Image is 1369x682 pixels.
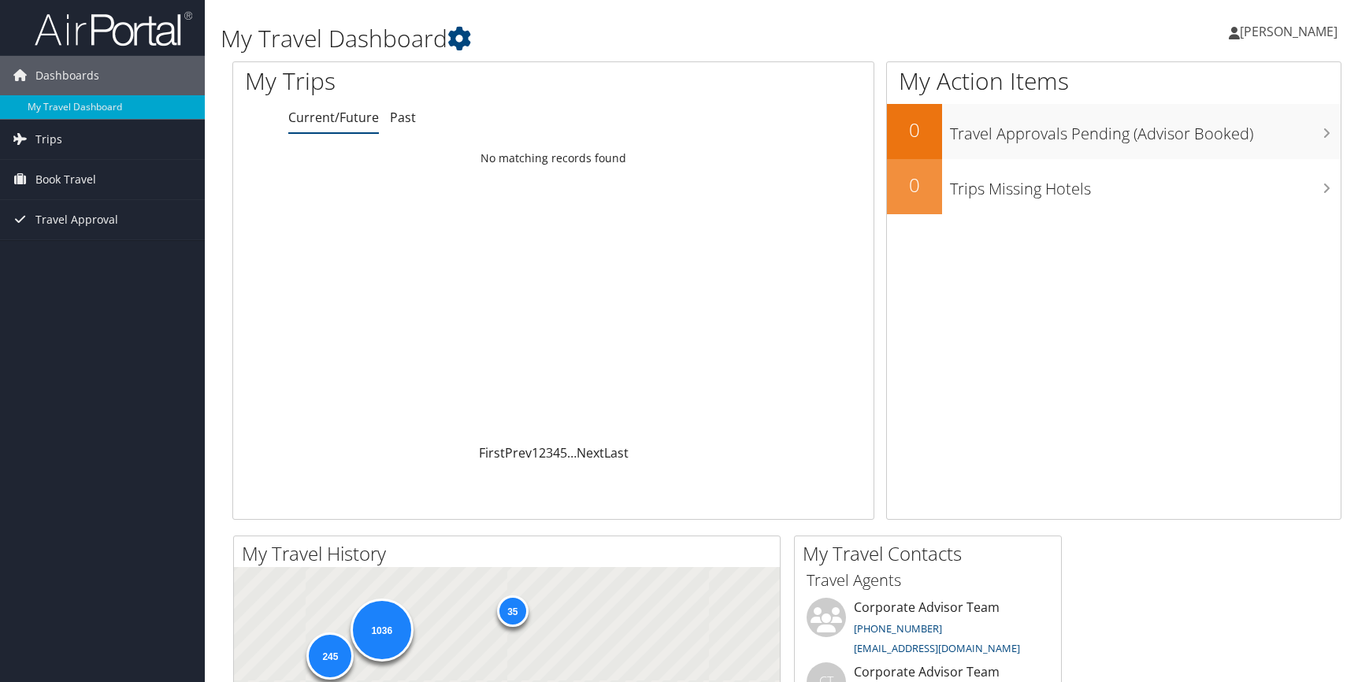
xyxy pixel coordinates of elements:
[35,200,118,239] span: Travel Approval
[221,22,976,55] h1: My Travel Dashboard
[567,444,577,461] span: …
[807,569,1049,591] h3: Travel Agents
[233,144,874,172] td: No matching records found
[505,444,532,461] a: Prev
[950,170,1341,200] h3: Trips Missing Hotels
[306,632,354,680] div: 245
[887,159,1341,214] a: 0Trips Missing Hotels
[854,621,942,636] a: [PHONE_NUMBER]
[604,444,629,461] a: Last
[242,540,780,567] h2: My Travel History
[887,172,942,198] h2: 0
[950,115,1341,145] h3: Travel Approvals Pending (Advisor Booked)
[390,109,416,126] a: Past
[1229,8,1353,55] a: [PERSON_NAME]
[496,595,528,627] div: 35
[553,444,560,461] a: 4
[35,160,96,199] span: Book Travel
[532,444,539,461] a: 1
[546,444,553,461] a: 3
[35,56,99,95] span: Dashboards
[539,444,546,461] a: 2
[854,641,1020,655] a: [EMAIL_ADDRESS][DOMAIN_NAME]
[803,540,1061,567] h2: My Travel Contacts
[35,120,62,159] span: Trips
[799,598,1057,662] li: Corporate Advisor Team
[887,117,942,143] h2: 0
[35,10,192,47] img: airportal-logo.png
[560,444,567,461] a: 5
[577,444,604,461] a: Next
[288,109,379,126] a: Current/Future
[1240,23,1337,40] span: [PERSON_NAME]
[887,65,1341,98] h1: My Action Items
[887,104,1341,159] a: 0Travel Approvals Pending (Advisor Booked)
[245,65,595,98] h1: My Trips
[479,444,505,461] a: First
[350,599,413,662] div: 1036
